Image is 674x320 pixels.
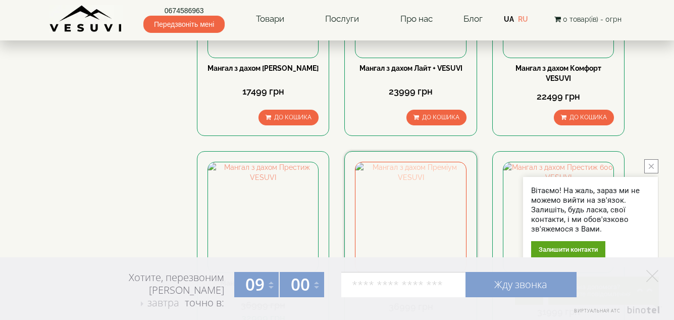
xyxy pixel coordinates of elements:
[406,110,466,125] button: До кошика
[355,85,466,98] div: 23999 грн
[245,273,265,296] span: 09
[574,307,620,314] span: Виртуальная АТС
[518,15,528,23] a: RU
[554,110,614,125] button: До кошика
[463,14,483,24] a: Блог
[246,8,294,31] a: Товари
[208,64,319,72] a: Мангал з дахом [PERSON_NAME]
[422,114,459,121] span: До кошика
[503,162,613,272] img: Мангал з дахом Престиж 600 VESUVI
[563,15,621,23] span: 0 товар(ів) - 0грн
[569,114,607,121] span: До кошика
[390,8,443,31] a: Про нас
[315,8,369,31] a: Послуги
[644,159,658,173] button: close button
[568,306,661,320] a: Виртуальная АТС
[208,162,318,272] img: Мангал з дахом Престиж VESUVI
[143,16,225,33] span: Передзвоніть мені
[90,271,224,310] div: Хотите, перезвоним [PERSON_NAME] точно в:
[143,6,225,16] a: 0674586963
[359,64,462,72] a: Мангал з дахом Лайт + VESUVI
[274,114,312,121] span: До кошика
[291,273,310,296] span: 00
[49,5,123,33] img: Завод VESUVI
[531,186,650,234] div: Вітаємо! На жаль, зараз ми не можемо вийти на зв'язок. Залишіть, будь ласка, свої контакти, і ми ...
[147,296,179,309] span: завтра
[355,162,465,272] img: Мангал з дахом Преміум VESUVI
[551,14,625,25] button: 0 товар(ів) - 0грн
[208,85,319,98] div: 17499 грн
[503,90,614,103] div: 22499 грн
[504,15,514,23] a: UA
[465,272,577,297] a: Жду звонка
[531,241,605,258] div: Залишити контакти
[515,64,601,82] a: Мангал з дахом Комфорт VESUVI
[258,110,319,125] button: До кошика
